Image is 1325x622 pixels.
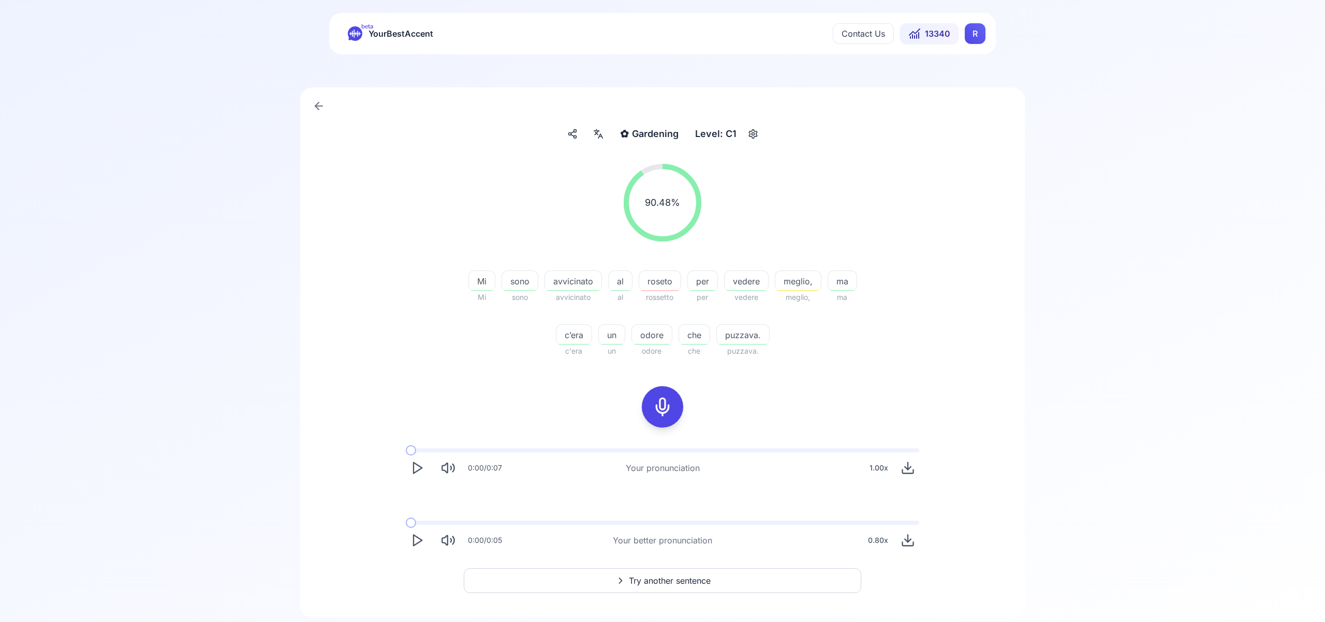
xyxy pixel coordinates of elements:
button: Download audio [896,529,919,552]
button: Play [406,529,429,552]
span: rossetto [639,291,681,304]
span: che [679,329,710,341]
span: meglio, [775,275,821,287]
div: Level: C1 [691,125,741,143]
span: puzzava. [717,329,769,341]
span: avvicinato [545,275,601,287]
button: roseto [639,270,681,291]
button: RR [965,23,985,44]
button: che [679,324,710,345]
button: sono [502,270,538,291]
button: avvicinato [544,270,602,291]
span: meglio, [775,291,821,304]
div: 0.80 x [864,530,892,551]
span: avvicinato [544,291,602,304]
span: roseto [639,275,681,287]
span: al [608,291,632,304]
div: 0:00 / 0:07 [468,463,502,473]
span: puzzava. [716,345,770,357]
button: per [687,270,718,291]
a: betaYourBestAccent [340,26,441,41]
span: odore [632,329,672,341]
span: che [679,345,710,357]
button: odore [631,324,672,345]
button: un [598,324,625,345]
span: 90.48 % [645,195,680,210]
span: vedere [725,275,768,287]
span: un [599,329,625,341]
span: beta [361,22,373,31]
div: Your pronunciation [626,462,700,474]
button: Level: C1 [691,125,761,143]
span: vedere [724,291,769,304]
span: 13340 [925,27,950,40]
button: 13340 [900,23,959,44]
button: c’era [556,324,592,345]
div: R [965,23,985,44]
button: puzzava. [716,324,770,345]
span: odore [631,345,672,357]
span: c'era [556,345,592,357]
button: Mute [437,457,460,479]
span: ma [828,275,857,287]
button: vedere [724,270,769,291]
button: ma [828,270,857,291]
button: meglio, [775,270,821,291]
button: Download audio [896,457,919,479]
div: Your better pronunciation [613,534,712,547]
button: Contact Us [833,23,894,44]
button: ✿Gardening [616,125,683,143]
div: 0:00 / 0:05 [468,535,502,545]
div: 1.00 x [865,458,892,478]
span: un [598,345,625,357]
span: al [609,275,632,287]
span: ✿ [620,127,629,141]
span: sono [502,275,538,287]
span: per [688,275,717,287]
span: ma [828,291,857,304]
span: YourBestAccent [369,26,433,41]
span: Gardening [632,127,679,141]
span: sono [502,291,538,304]
span: per [687,291,718,304]
span: Mi [468,291,495,304]
button: Play [406,457,429,479]
button: al [608,270,632,291]
span: c’era [556,329,592,341]
span: Mi [469,275,495,287]
span: Try another sentence [629,574,711,587]
button: Try another sentence [464,568,861,593]
button: Mi [468,270,495,291]
button: Mute [437,529,460,552]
